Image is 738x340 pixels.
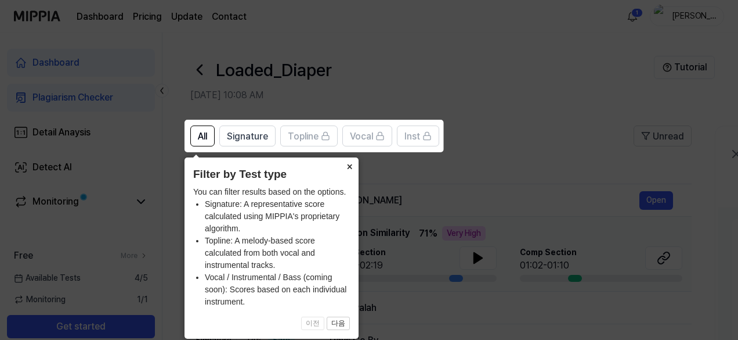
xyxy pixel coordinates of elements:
button: Signature [219,126,276,146]
span: All [198,130,207,144]
button: Close [340,158,359,174]
button: Topline [280,126,338,146]
li: Topline: A melody-based score calculated from both vocal and instrumental tracks. [205,235,350,271]
button: Inst [397,126,439,146]
li: Signature: A representative score calculated using MIPPIA's proprietary algorithm. [205,198,350,235]
button: All [190,126,215,146]
button: Vocal [342,126,392,146]
header: Filter by Test type [193,166,350,183]
span: Signature [227,130,268,144]
span: Topline [288,130,319,144]
span: Inst [404,130,420,144]
li: Vocal / Instrumental / Bass (coming soon): Scores based on each individual instrument. [205,271,350,308]
button: 다음 [327,317,350,331]
div: You can filter results based on the options. [193,186,350,308]
span: Vocal [350,130,373,144]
